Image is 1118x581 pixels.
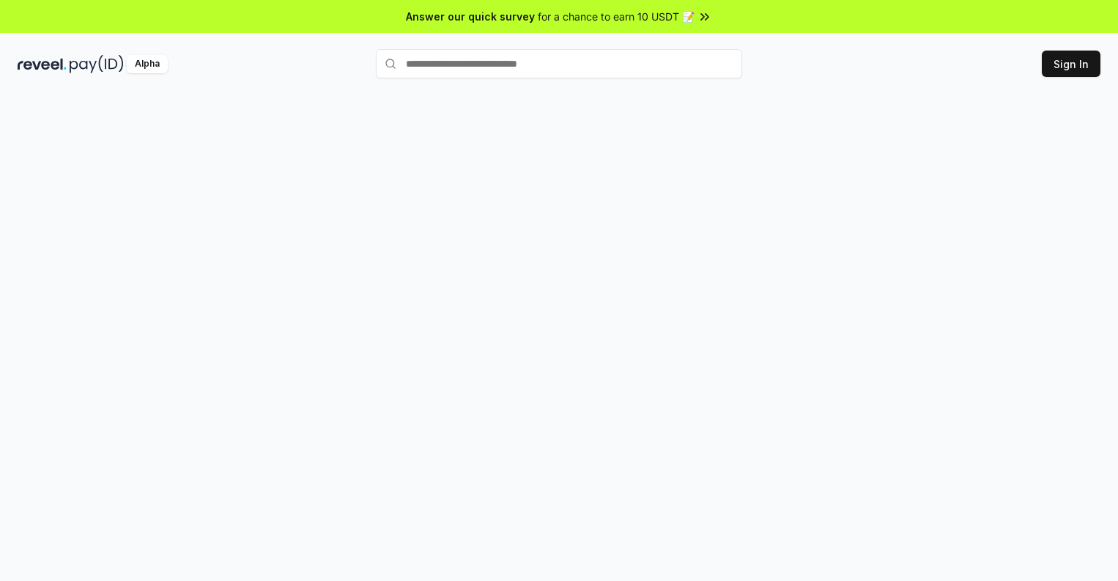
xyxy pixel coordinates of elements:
[406,9,535,24] span: Answer our quick survey
[1042,51,1100,77] button: Sign In
[18,55,67,73] img: reveel_dark
[538,9,695,24] span: for a chance to earn 10 USDT 📝
[70,55,124,73] img: pay_id
[127,55,168,73] div: Alpha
